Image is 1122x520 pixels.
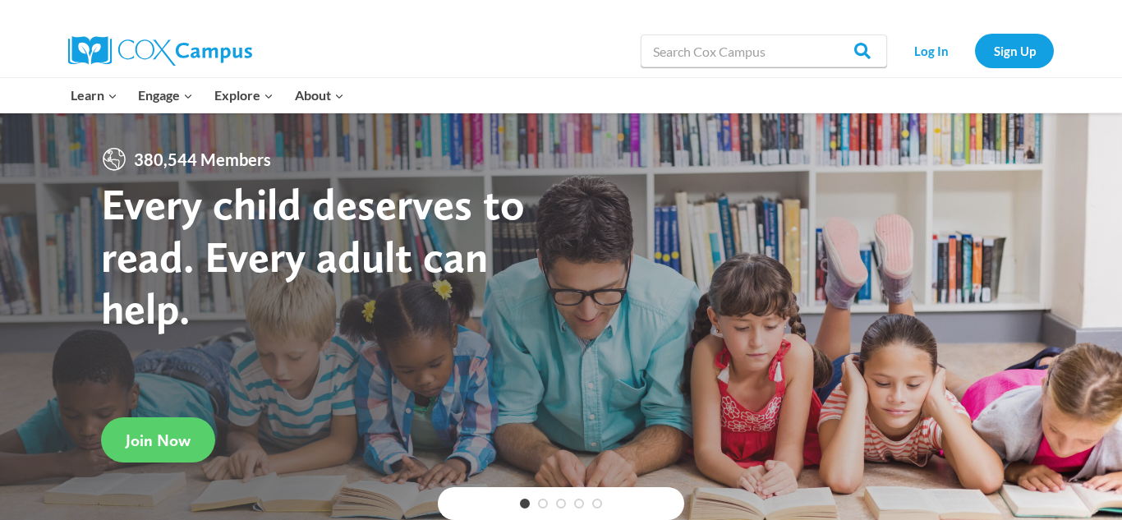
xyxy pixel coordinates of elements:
[641,35,887,67] input: Search Cox Campus
[214,85,274,106] span: Explore
[101,417,215,462] a: Join Now
[592,499,602,508] a: 5
[520,499,530,508] a: 1
[60,78,354,113] nav: Primary Navigation
[126,430,191,450] span: Join Now
[895,34,967,67] a: Log In
[101,177,525,334] strong: Every child deserves to read. Every adult can help.
[556,499,566,508] a: 3
[895,34,1054,67] nav: Secondary Navigation
[538,499,548,508] a: 2
[295,85,344,106] span: About
[71,85,117,106] span: Learn
[975,34,1054,67] a: Sign Up
[127,146,278,173] span: 380,544 Members
[138,85,193,106] span: Engage
[68,36,252,66] img: Cox Campus
[574,499,584,508] a: 4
